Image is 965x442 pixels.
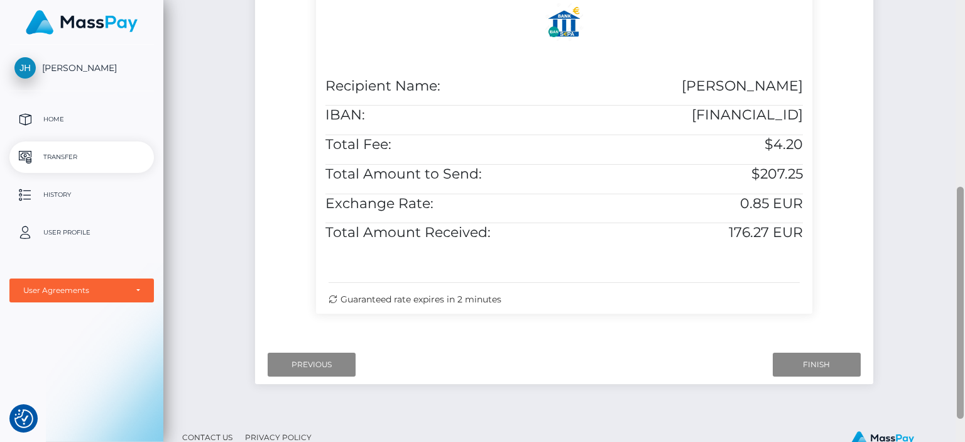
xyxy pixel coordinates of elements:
[329,293,799,306] div: Guaranteed rate expires in 2 minutes
[325,135,555,155] h5: Total Fee:
[14,409,33,428] button: Consent Preferences
[773,353,861,377] input: Finish
[9,179,154,211] a: History
[14,148,149,167] p: Transfer
[9,62,154,74] span: [PERSON_NAME]
[268,353,356,377] input: Previous
[325,194,555,214] h5: Exchange Rate:
[574,77,803,96] h5: [PERSON_NAME]
[325,165,555,184] h5: Total Amount to Send:
[23,285,126,296] div: User Agreements
[574,106,803,125] h5: [FINANCIAL_ID]
[9,279,154,302] button: User Agreements
[574,135,803,155] h5: $4.20
[544,2,584,42] img: Z
[14,185,149,204] p: History
[9,141,154,173] a: Transfer
[325,223,555,243] h5: Total Amount Received:
[325,106,555,125] h5: IBAN:
[14,409,33,428] img: Revisit consent button
[9,104,154,135] a: Home
[9,217,154,248] a: User Profile
[14,223,149,242] p: User Profile
[574,223,803,243] h5: 176.27 EUR
[574,165,803,184] h5: $207.25
[26,10,138,35] img: MassPay
[14,110,149,129] p: Home
[325,77,555,96] h5: Recipient Name:
[574,194,803,214] h5: 0.85 EUR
